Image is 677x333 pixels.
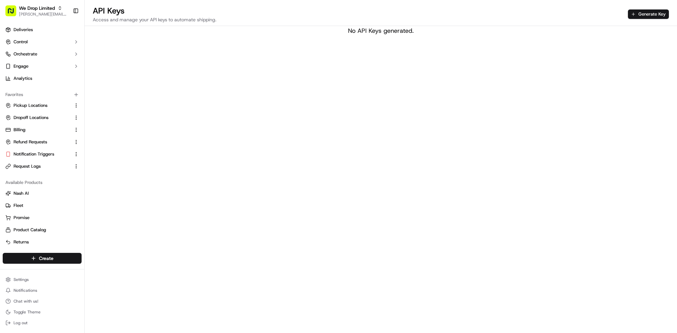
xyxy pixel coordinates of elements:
[14,39,28,45] span: Control
[14,151,54,157] span: Notification Triggers
[5,163,71,169] a: Request Logs
[14,309,41,315] span: Toggle Theme
[14,27,33,33] span: Deliveries
[14,139,47,145] span: Refund Requests
[3,3,70,19] button: We Drop Limited[PERSON_NAME][EMAIL_ADDRESS][DOMAIN_NAME]
[14,320,27,326] span: Log out
[14,127,25,133] span: Billing
[3,212,82,223] button: Promise
[14,299,38,304] span: Chat with us!
[3,275,82,284] button: Settings
[5,139,71,145] a: Refund Requests
[3,161,82,172] button: Request Logs
[14,63,28,69] span: Engage
[5,115,71,121] a: Dropoff Locations
[3,224,82,235] button: Product Catalog
[14,239,29,245] span: Returns
[3,253,82,264] button: Create
[5,227,79,233] a: Product Catalog
[14,277,29,282] span: Settings
[14,215,29,221] span: Promise
[3,124,82,135] button: Billing
[3,89,82,100] div: Favorites
[3,177,82,188] div: Available Products
[3,188,82,199] button: Nash AI
[5,203,79,209] a: Fleet
[14,190,29,196] span: Nash AI
[14,115,48,121] span: Dropoff Locations
[3,49,82,60] button: Orchestrate
[3,200,82,211] button: Fleet
[3,37,82,47] button: Control
[5,190,79,196] a: Nash AI
[5,151,71,157] a: Notification Triggers
[5,102,71,109] a: Pickup Locations
[14,288,37,293] span: Notifications
[3,73,82,84] a: Analytics
[39,255,53,262] span: Create
[14,163,41,169] span: Request Logs
[3,112,82,123] button: Dropoff Locations
[85,26,677,35] div: No API Keys generated.
[93,16,216,23] p: Access and manage your API keys to automate shipping.
[3,149,82,160] button: Notification Triggers
[3,137,82,147] button: Refund Requests
[3,296,82,306] button: Chat with us!
[14,51,37,57] span: Orchestrate
[14,75,32,81] span: Analytics
[93,5,216,16] h2: API Keys
[628,9,669,19] button: Generate Key
[3,100,82,111] button: Pickup Locations
[3,237,82,247] button: Returns
[5,239,79,245] a: Returns
[3,61,82,72] button: Engage
[19,11,67,17] button: [PERSON_NAME][EMAIL_ADDRESS][DOMAIN_NAME]
[3,307,82,317] button: Toggle Theme
[19,5,55,11] button: We Drop Limited
[5,127,71,133] a: Billing
[3,24,82,35] a: Deliveries
[3,318,82,328] button: Log out
[3,286,82,295] button: Notifications
[5,215,79,221] a: Promise
[14,102,47,109] span: Pickup Locations
[14,227,46,233] span: Product Catalog
[14,203,23,209] span: Fleet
